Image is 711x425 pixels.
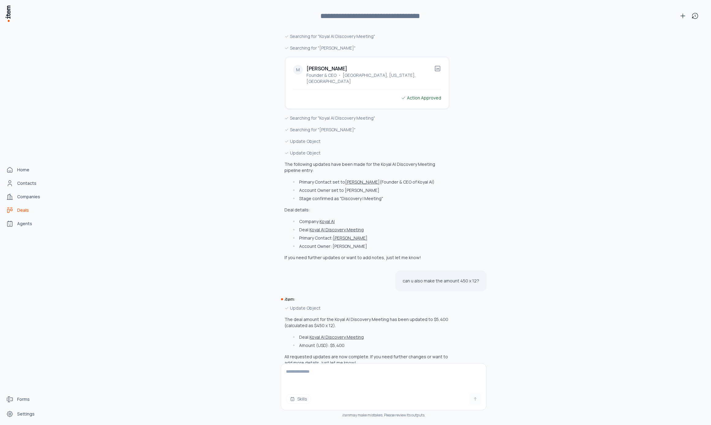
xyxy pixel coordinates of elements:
[17,194,40,200] span: Companies
[284,33,450,40] div: Searching for "Koyal AI Discovery Meeting"
[284,115,450,121] div: Searching for "Koyal AI Discovery Meeting"
[17,396,30,402] span: Forms
[292,187,450,193] li: Account Owner set to [PERSON_NAME]
[345,179,380,185] button: [PERSON_NAME]
[284,354,450,366] p: All requested updates are now complete. If you need further changes or want to add more details, ...
[4,204,50,216] a: deals
[284,138,450,145] div: Update Object
[284,316,450,329] p: The deal amount for the Koyal AI Discovery Meeting has been updated to $5,400 (calculated as $450...
[286,394,311,404] button: Skills
[333,235,367,241] button: [PERSON_NAME]
[293,65,303,75] div: M
[17,167,29,173] span: Home
[284,150,450,156] div: Update Object
[292,243,450,249] li: Account Owner: [PERSON_NAME]
[4,177,50,189] a: Contacts
[284,305,450,311] div: Update Object
[4,164,50,176] a: Home
[292,218,450,225] li: Company:
[17,207,29,213] span: Deals
[320,218,335,225] button: Koyal AI
[284,255,450,261] p: If you need further updates or want to add notes, just let me know!
[284,161,450,173] p: The following updates have been made for the Koyal AI Discovery Meeting pipeline entry:
[689,10,701,22] button: View history
[4,218,50,230] a: Agents
[17,411,35,417] span: Settings
[403,278,479,284] p: can u also make the amount 450 x 12?
[292,179,450,185] li: Primary Contact set to (Founder & CEO of Koyal AI)
[401,95,441,101] div: Action Approved
[297,396,307,402] span: Skills
[677,10,689,22] button: New conversation
[292,196,450,202] li: Stage confirmed as "Discovery | Meeting"
[310,227,364,233] button: Koyal AI Discovery Meeting
[307,72,434,84] p: Founder & CEO ・ [GEOGRAPHIC_DATA], [US_STATE], [GEOGRAPHIC_DATA]
[281,413,487,418] div: may make mistakes. Please review its outputs.
[342,412,350,418] i: item
[292,235,450,241] li: Primary Contact:
[310,334,364,340] button: Koyal AI Discovery Meeting
[284,207,450,213] p: Deal details:
[292,334,450,340] li: Deal:
[17,180,36,186] span: Contacts
[4,393,50,405] a: Forms
[284,126,450,133] div: Searching for "[PERSON_NAME]"
[307,65,347,72] h2: [PERSON_NAME]
[17,221,32,227] span: Agents
[284,45,450,51] div: Searching for "[PERSON_NAME]"
[292,342,450,349] li: Amount (USD): $5,400
[5,5,11,22] img: Item Brain Logo
[4,408,50,420] a: Settings
[4,191,50,203] a: Companies
[284,296,295,302] i: item:
[292,227,450,233] li: Deal:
